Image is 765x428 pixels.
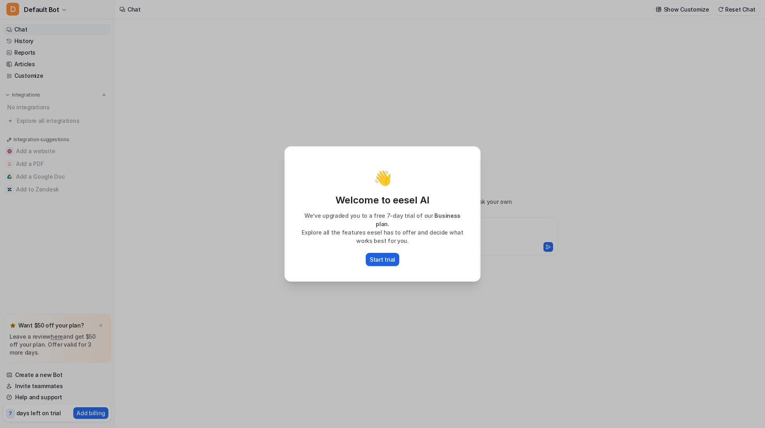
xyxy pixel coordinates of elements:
[370,255,395,264] p: Start trial
[374,170,392,186] p: 👋
[366,253,399,266] button: Start trial
[294,211,471,228] p: We’ve upgraded you to a free 7-day trial of our
[294,194,471,207] p: Welcome to eesel AI
[294,228,471,245] p: Explore all the features eesel has to offer and decide what works best for you.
